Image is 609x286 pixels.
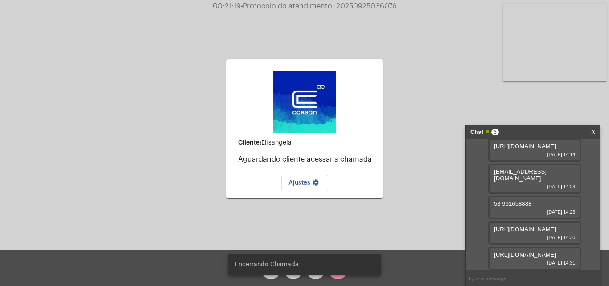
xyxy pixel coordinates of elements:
[494,152,575,157] span: [DATE] 14:14
[470,125,483,139] strong: Chat
[238,155,375,163] p: Aguardando cliente acessar a chamada
[494,235,575,240] span: [DATE] 14:30
[491,129,499,135] span: 6
[466,270,600,286] input: Type a message
[494,184,575,189] span: [DATE] 14:23
[494,226,556,232] a: [URL][DOMAIN_NAME]
[494,260,575,265] span: [DATE] 14:31
[494,200,531,207] span: 53 991658888
[241,3,397,10] span: Protocolo do atendimento: 20250925036076
[494,143,556,149] a: [URL][DOMAIN_NAME]
[238,139,375,146] div: Elisangela
[288,180,321,186] span: Ajustes
[591,125,595,139] a: X
[494,168,547,182] a: [EMAIL_ADDRESS][DOMAIN_NAME]
[310,179,321,190] mat-icon: settings
[273,71,336,133] img: d4669ae0-8c07-2337-4f67-34b0df7f5ae4.jpeg
[238,139,261,145] strong: Cliente:
[241,3,243,10] span: •
[494,251,556,258] a: [URL][DOMAIN_NAME]
[213,3,241,10] span: 00:21:19
[281,175,328,191] button: Ajustes
[494,209,575,215] span: [DATE] 14:23
[486,130,489,133] span: Online
[235,260,299,269] span: Encerrando Chamada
